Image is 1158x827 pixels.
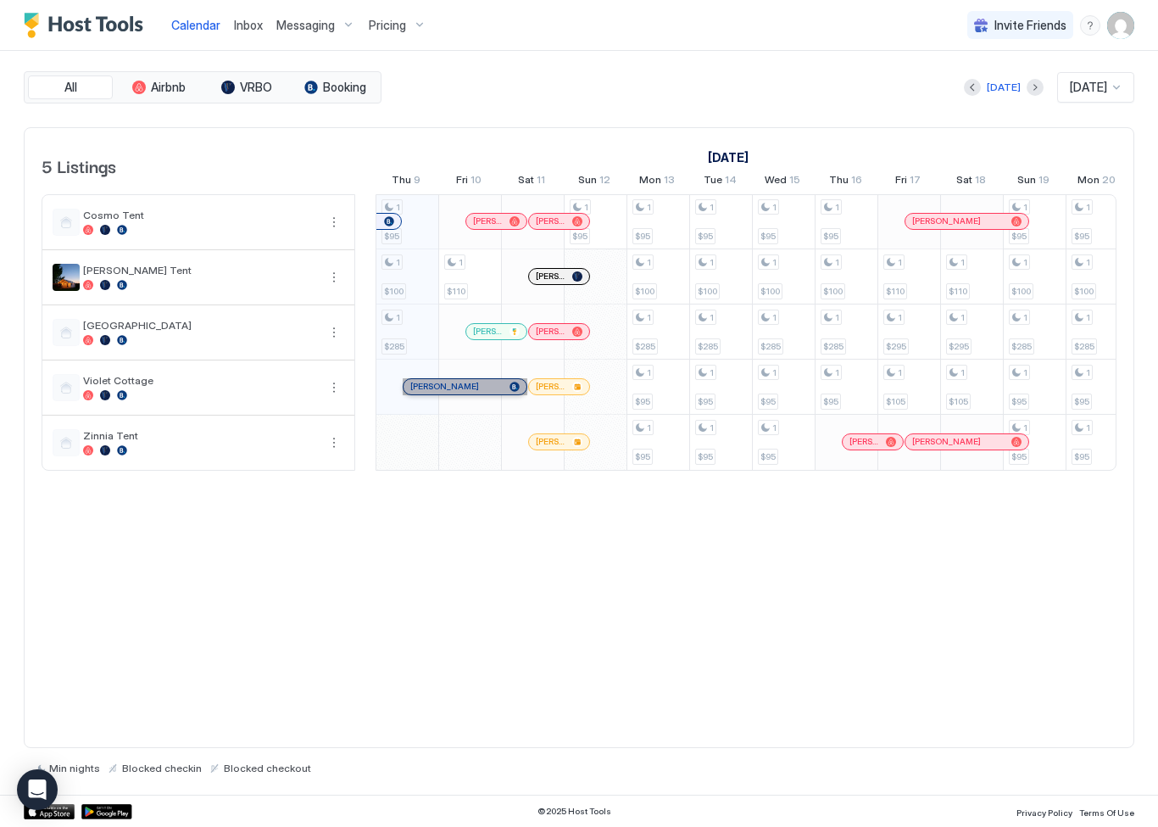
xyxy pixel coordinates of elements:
[647,257,651,268] span: 1
[1086,312,1090,323] span: 1
[537,806,611,817] span: © 2025 Host Tools
[760,341,781,352] span: $285
[898,257,902,268] span: 1
[452,170,486,194] a: October 10, 2025
[518,173,534,191] span: Sat
[1011,286,1031,297] span: $100
[537,173,545,191] span: 11
[572,231,587,242] span: $95
[81,804,132,819] a: Google Play Store
[369,18,406,33] span: Pricing
[1038,173,1049,191] span: 19
[396,312,400,323] span: 1
[851,173,862,191] span: 16
[24,804,75,819] div: App Store
[83,429,317,442] span: Zinnia Tent
[886,286,905,297] span: $110
[473,215,503,226] span: [PERSON_NAME]
[83,264,317,277] span: [PERSON_NAME] Tent
[24,13,151,38] div: Host Tools Logo
[536,326,565,337] span: [PERSON_NAME]
[584,202,588,213] span: 1
[1070,80,1107,95] span: [DATE]
[898,367,902,378] span: 1
[536,436,565,447] span: [PERSON_NAME]
[635,170,679,194] a: October 13, 2025
[324,212,344,232] button: More options
[473,326,503,337] span: [PERSON_NAME] Wellness
[835,312,839,323] span: 1
[910,173,921,191] span: 17
[829,173,849,191] span: Thu
[1023,367,1027,378] span: 1
[823,396,838,407] span: $95
[760,231,776,242] span: $95
[949,396,968,407] span: $105
[891,170,925,194] a: October 17, 2025
[964,79,981,96] button: Previous month
[987,80,1021,95] div: [DATE]
[710,367,714,378] span: 1
[984,77,1023,98] button: [DATE]
[635,231,650,242] span: $95
[1027,79,1044,96] button: Next month
[635,451,650,462] span: $95
[898,312,902,323] span: 1
[234,18,263,32] span: Inbox
[1079,802,1134,820] a: Terms Of Use
[647,202,651,213] span: 1
[1016,802,1072,820] a: Privacy Policy
[1080,15,1100,36] div: menu
[960,257,965,268] span: 1
[1011,231,1027,242] span: $95
[224,762,311,774] span: Blocked checkout
[698,231,713,242] span: $95
[698,286,717,297] span: $100
[765,173,787,191] span: Wed
[664,173,675,191] span: 13
[578,173,597,191] span: Sun
[710,257,714,268] span: 1
[886,341,906,352] span: $295
[324,322,344,343] div: menu
[536,271,565,282] span: [PERSON_NAME]
[151,80,186,95] span: Airbnb
[456,173,468,191] span: Fri
[1023,422,1027,433] span: 1
[710,312,714,323] span: 1
[83,374,317,387] span: Violet Cottage
[1074,286,1094,297] span: $100
[698,396,713,407] span: $95
[647,312,651,323] span: 1
[1023,312,1027,323] span: 1
[772,312,777,323] span: 1
[392,173,411,191] span: Thu
[647,422,651,433] span: 1
[324,433,344,453] button: More options
[514,170,549,194] a: October 11, 2025
[1017,173,1036,191] span: Sun
[324,433,344,453] div: menu
[835,202,839,213] span: 1
[410,381,479,392] span: [PERSON_NAME]
[234,16,263,34] a: Inbox
[24,71,381,103] div: tab-group
[384,341,404,352] span: $285
[949,286,967,297] span: $110
[574,170,615,194] a: October 12, 2025
[1074,341,1094,352] span: $285
[825,170,866,194] a: October 16, 2025
[323,80,366,95] span: Booking
[760,451,776,462] span: $95
[83,209,317,221] span: Cosmo Tent
[17,769,58,810] div: Open Intercom Messenger
[204,75,289,99] button: VRBO
[1086,257,1090,268] span: 1
[960,367,965,378] span: 1
[384,286,404,297] span: $100
[647,367,651,378] span: 1
[292,75,377,99] button: Booking
[116,75,201,99] button: Airbnb
[1077,173,1100,191] span: Mon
